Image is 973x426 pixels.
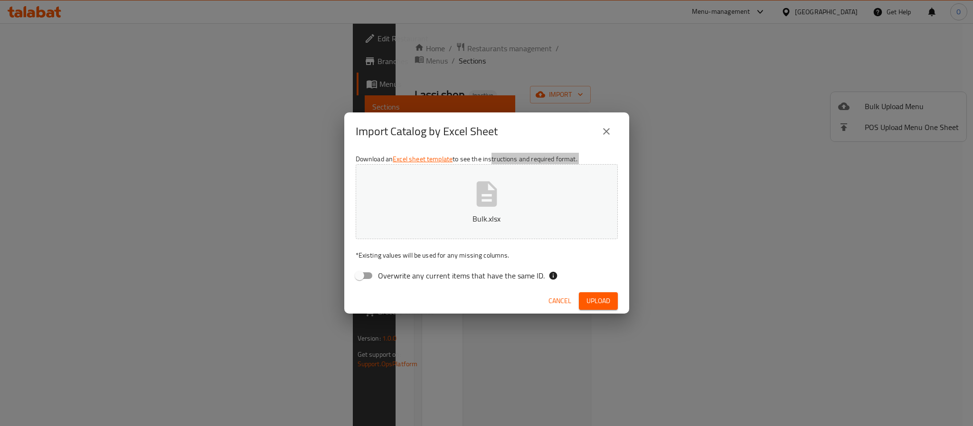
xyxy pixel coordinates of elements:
div: Download an to see the instructions and required format. [344,150,629,288]
h2: Import Catalog by Excel Sheet [356,124,498,139]
button: Cancel [545,292,575,310]
span: Upload [586,295,610,307]
button: Upload [579,292,618,310]
p: Existing values will be used for any missing columns. [356,250,618,260]
button: close [595,120,618,143]
button: Bulk.xlsx [356,164,618,239]
span: Overwrite any current items that have the same ID. [378,270,545,281]
p: Bulk.xlsx [370,213,603,224]
span: Cancel [548,295,571,307]
a: Excel sheet template [393,153,453,165]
